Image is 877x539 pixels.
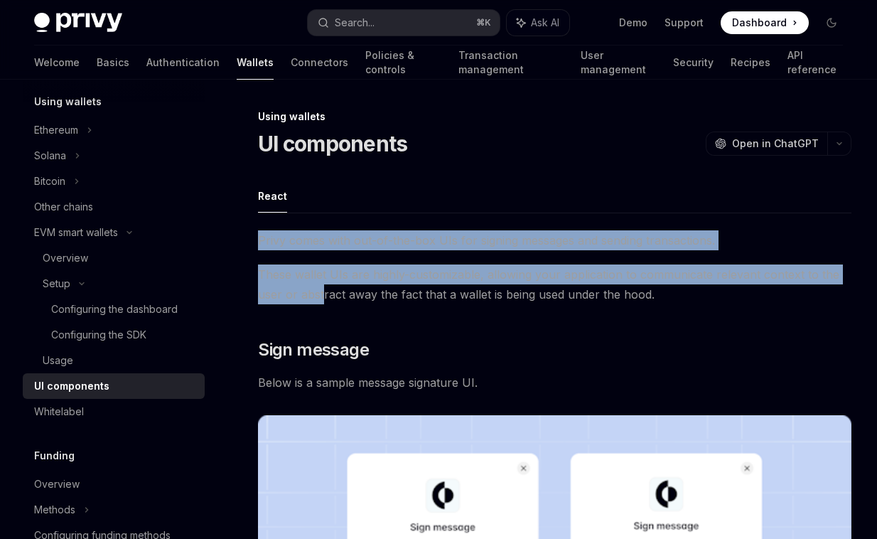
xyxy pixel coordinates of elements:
[476,17,491,28] span: ⌘ K
[673,46,714,80] a: Security
[732,137,819,151] span: Open in ChatGPT
[258,373,851,393] span: Below is a sample message signature UI.
[34,147,66,164] div: Solana
[34,173,65,190] div: Bitcoin
[34,224,118,241] div: EVM smart wallets
[732,16,787,30] span: Dashboard
[258,338,369,361] span: Sign message
[146,46,220,80] a: Authentication
[721,11,809,34] a: Dashboard
[308,10,500,36] button: Search...⌘K
[365,46,441,80] a: Policies & controls
[34,501,75,518] div: Methods
[787,46,843,80] a: API reference
[258,110,851,124] div: Using wallets
[335,14,375,31] div: Search...
[23,373,205,399] a: UI components
[34,198,93,215] div: Other chains
[258,265,851,304] span: These wallet UIs are highly-customizable, allowing your application to communicate relevant conte...
[581,46,655,80] a: User management
[258,131,407,156] h1: UI components
[34,403,84,420] div: Whitelabel
[237,46,274,80] a: Wallets
[43,250,88,267] div: Overview
[51,326,146,343] div: Configuring the SDK
[23,399,205,425] a: Whitelabel
[51,301,178,318] div: Configuring the dashboard
[34,122,78,139] div: Ethereum
[291,46,348,80] a: Connectors
[34,46,80,80] a: Welcome
[43,275,70,292] div: Setup
[34,476,80,493] div: Overview
[34,13,122,33] img: dark logo
[820,11,843,34] button: Toggle dark mode
[23,194,205,220] a: Other chains
[731,46,770,80] a: Recipes
[23,322,205,348] a: Configuring the SDK
[458,46,564,80] a: Transaction management
[258,230,851,250] span: Privy comes with out-of-the-box UIs for signing messages and sending transactions.
[665,16,704,30] a: Support
[619,16,647,30] a: Demo
[23,245,205,271] a: Overview
[531,16,559,30] span: Ask AI
[706,132,827,156] button: Open in ChatGPT
[23,471,205,497] a: Overview
[34,447,75,464] h5: Funding
[258,179,287,213] button: React
[23,297,205,322] a: Configuring the dashboard
[34,378,109,395] div: UI components
[43,352,73,369] div: Usage
[507,10,569,36] button: Ask AI
[23,348,205,373] a: Usage
[97,46,129,80] a: Basics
